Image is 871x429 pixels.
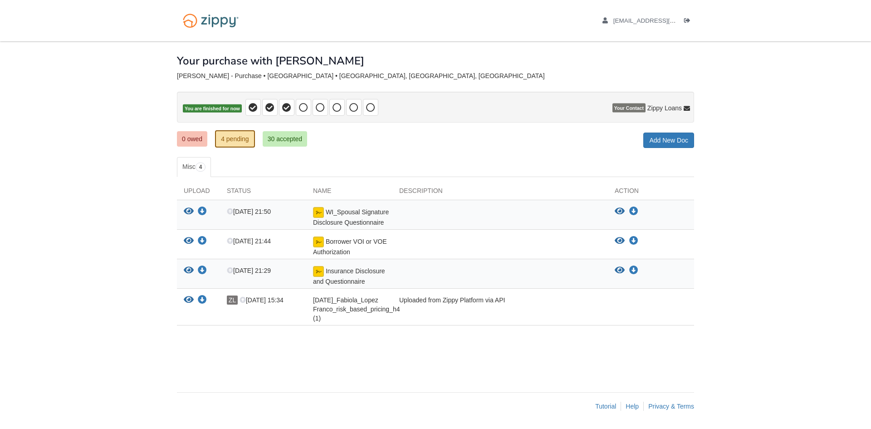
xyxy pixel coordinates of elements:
div: [PERSON_NAME] - Purchase • [GEOGRAPHIC_DATA] • [GEOGRAPHIC_DATA], [GEOGRAPHIC_DATA], [GEOGRAPHIC_... [177,72,694,80]
a: edit profile [602,17,717,26]
a: Privacy & Terms [648,403,694,410]
div: Description [392,186,608,200]
span: ZL [227,296,238,305]
button: View 09-29-2025_Fabiola_Lopez Franco_risk_based_pricing_h4 (1) [184,296,194,305]
button: View Borrower VOI or VOE Authorization [615,237,625,246]
a: Download Insurance Disclosure and Questionnaire [198,267,207,275]
div: Upload [177,186,220,200]
button: View Insurance Disclosure and Questionnaire [615,266,625,275]
span: Borrower VOI or VOE Authorization [313,238,387,256]
span: [DATE] 21:29 [227,267,271,274]
span: [DATE] 21:50 [227,208,271,215]
a: Misc [177,157,211,177]
a: Download 09-29-2025_Fabiola_Lopez Franco_risk_based_pricing_h4 (1) [198,297,207,304]
button: View WI_Spousal Signature Disclosure Questionnaire [615,207,625,216]
img: Document fully signed [313,237,324,247]
span: You are finished for now [183,104,242,113]
div: Uploaded from Zippy Platform via API [392,296,608,323]
a: Tutorial [595,403,616,410]
a: Download WI_Spousal Signature Disclosure Questionnaire [629,208,638,215]
a: Download Borrower VOI or VOE Authorization [198,238,207,245]
h1: Your purchase with [PERSON_NAME] [177,55,364,67]
a: 30 accepted [263,131,307,147]
span: WI_Spousal Signature Disclosure Questionnaire [313,208,389,226]
div: Action [608,186,694,200]
span: 4 [196,163,206,172]
a: Add New Doc [643,133,694,148]
button: View Insurance Disclosure and Questionnaire [184,266,194,276]
a: 4 pending [215,130,255,148]
img: Document fully signed [313,266,324,277]
a: 0 owed [177,131,207,147]
a: Log out [684,17,694,26]
button: View WI_Spousal Signature Disclosure Questionnaire [184,207,194,217]
span: [DATE]_Fabiola_Lopez Franco_risk_based_pricing_h4 (1) [313,296,400,322]
span: [DATE] 21:44 [227,237,271,245]
img: Document fully signed [313,207,324,218]
img: Logo [177,9,245,32]
div: Name [306,186,392,200]
button: View Borrower VOI or VOE Authorization [184,237,194,246]
a: Download Insurance Disclosure and Questionnaire [629,267,638,274]
a: Help [626,403,639,410]
span: Insurance Disclosure and Questionnaire [313,267,385,285]
a: Download Borrower VOI or VOE Authorization [629,237,638,245]
span: fabylopez94@gmail.com [613,17,717,24]
a: Download WI_Spousal Signature Disclosure Questionnaire [198,208,207,216]
span: Your Contact [612,104,646,113]
span: [DATE] 15:34 [240,296,284,304]
span: Zippy Loans [647,104,682,113]
div: Status [220,186,306,200]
